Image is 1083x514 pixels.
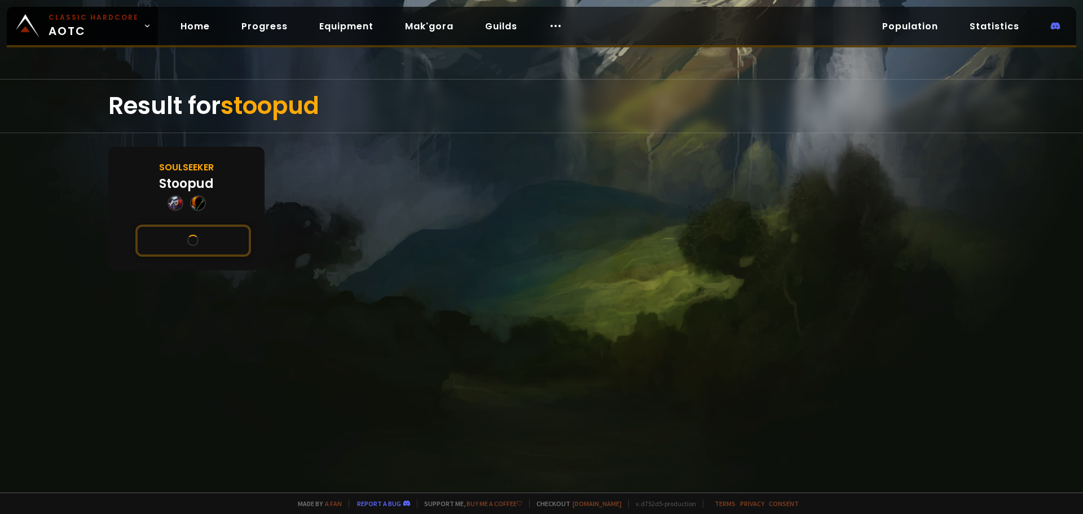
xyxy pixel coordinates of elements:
[159,160,214,174] div: Soulseeker
[325,499,342,508] a: a fan
[108,80,975,133] div: Result for
[628,499,696,508] span: v. d752d5 - production
[396,15,463,38] a: Mak'gora
[171,15,219,38] a: Home
[7,7,158,45] a: Classic HardcoreAOTC
[466,499,522,508] a: Buy me a coffee
[529,499,622,508] span: Checkout
[573,499,622,508] a: [DOMAIN_NAME]
[310,15,382,38] a: Equipment
[715,499,736,508] a: Terms
[740,499,764,508] a: Privacy
[232,15,297,38] a: Progress
[873,15,947,38] a: Population
[476,15,526,38] a: Guilds
[49,12,139,39] span: AOTC
[417,499,522,508] span: Support me,
[159,174,214,193] div: Stoopud
[961,15,1028,38] a: Statistics
[291,499,342,508] span: Made by
[357,499,401,508] a: Report a bug
[221,89,319,122] span: stoopud
[135,225,251,257] button: See this character
[49,12,139,23] small: Classic Hardcore
[769,499,799,508] a: Consent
